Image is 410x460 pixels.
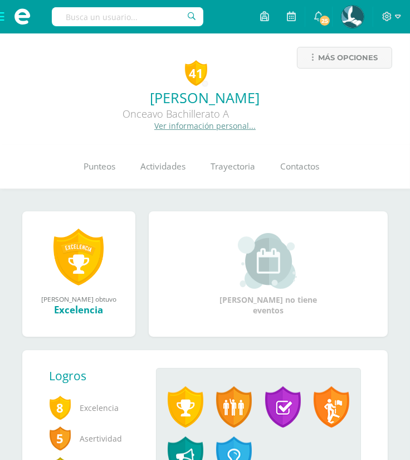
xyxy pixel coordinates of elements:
a: [PERSON_NAME] [9,88,401,107]
div: Onceavo Bachillerato A [9,107,343,120]
span: Excelencia [49,393,138,423]
span: 5 [49,425,71,451]
span: Trayectoria [211,161,256,172]
div: [PERSON_NAME] no tiene eventos [212,233,324,316]
span: Contactos [281,161,320,172]
div: [PERSON_NAME] obtuvo [33,294,124,303]
input: Busca un usuario... [52,7,203,26]
a: Trayectoria [198,144,268,189]
div: 41 [185,60,207,86]
a: Más opciones [297,47,392,69]
div: Logros [49,368,147,384]
img: event_small.png [238,233,299,289]
img: aadb2f206acb1495beb7d464887e2f8d.png [341,6,364,28]
span: 25 [319,14,331,27]
a: Contactos [268,144,332,189]
span: Punteos [84,161,116,172]
a: Ver información personal... [154,120,256,131]
div: Excelencia [33,303,124,316]
a: Punteos [71,144,128,189]
span: Más opciones [318,47,378,68]
span: Actividades [141,161,186,172]
a: Actividades [128,144,198,189]
span: 8 [49,395,71,420]
span: Asertividad [49,423,138,454]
